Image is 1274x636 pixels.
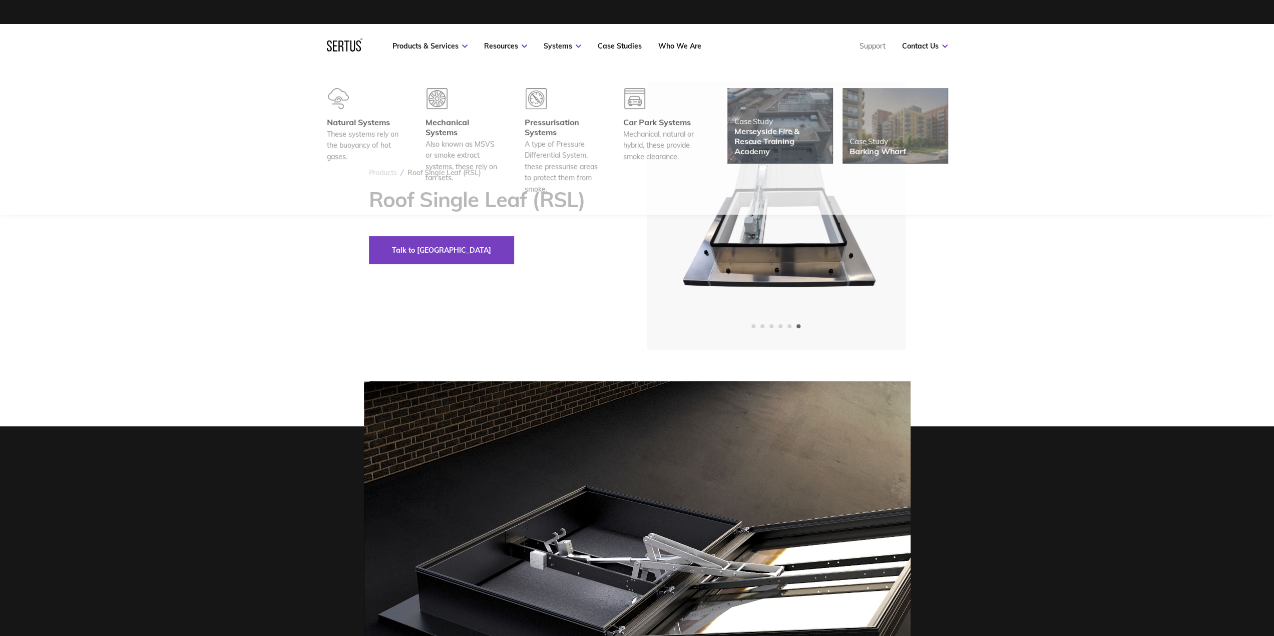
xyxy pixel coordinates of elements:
[484,42,527,51] a: Resources
[1094,520,1274,636] iframe: Chat Widget
[902,42,948,51] a: Contact Us
[658,42,701,51] a: Who We Are
[327,88,401,195] a: Natural SystemsThese systems rely on the buoyancy of hot gases.
[860,42,886,51] a: Support
[327,129,401,162] div: These systems rely on the buoyancy of hot gases.
[426,117,500,137] div: Mechanical Systems
[369,236,514,264] button: Talk to [GEOGRAPHIC_DATA]
[778,324,782,328] span: Go to slide 4
[525,88,599,195] a: Pressurisation SystemsA type of Pressure Differential System, these pressurise areas to protect t...
[787,324,791,328] span: Go to slide 5
[769,324,773,328] span: Go to slide 3
[392,42,468,51] a: Products & Services
[623,129,697,162] div: Mechanical, natural or hybrid, these provide smoke clearance.
[734,117,825,126] div: Case Study
[727,88,832,163] a: Case StudyMerseyside Fire & Rescue Training Academy
[734,126,825,156] div: Merseyside Fire & Rescue Training Academy
[623,88,697,195] a: Car Park SystemsMechanical, natural or hybrid, these provide smoke clearance.
[751,324,755,328] span: Go to slide 1
[623,117,697,127] div: Car Park Systems
[525,117,599,137] div: Pressurisation Systems
[544,42,581,51] a: Systems
[426,139,500,184] div: Also known as MSVS or smoke extract systems, these rely on fan sets.
[426,88,500,195] a: Mechanical SystemsAlso known as MSVS or smoke extract systems, these rely on fan sets.
[842,88,948,163] a: Case StudyBarking Wharf
[525,139,599,195] div: A type of Pressure Differential System, these pressurise areas to protect them from smoke.
[850,146,906,156] div: Barking Wharf
[598,42,642,51] a: Case Studies
[760,324,764,328] span: Go to slide 2
[850,137,906,146] div: Case Study
[327,117,401,127] div: Natural Systems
